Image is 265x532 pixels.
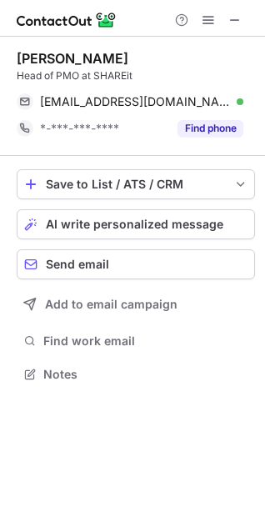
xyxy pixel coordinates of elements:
[46,218,223,231] span: AI write personalized message
[17,169,255,199] button: save-profile-one-click
[46,258,109,271] span: Send email
[17,289,255,319] button: Add to email campaign
[177,120,243,137] button: Reveal Button
[17,329,255,353] button: Find work email
[46,178,226,191] div: Save to List / ATS / CRM
[43,334,248,349] span: Find work email
[43,367,248,382] span: Notes
[17,209,255,239] button: AI write personalized message
[45,298,177,311] span: Add to email campaign
[17,68,255,83] div: Head of PMO at SHAREit
[17,50,128,67] div: [PERSON_NAME]
[17,249,255,279] button: Send email
[40,94,231,109] span: [EMAIL_ADDRESS][DOMAIN_NAME]
[17,10,117,30] img: ContactOut v5.3.10
[17,363,255,386] button: Notes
